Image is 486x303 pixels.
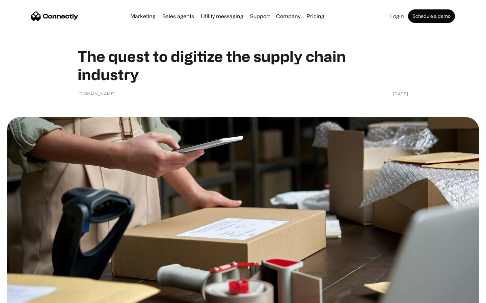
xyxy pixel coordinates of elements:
[304,13,327,19] a: Pricing
[276,11,300,21] div: Company
[78,47,408,83] h1: The quest to digitize the supply chain industry
[247,13,273,19] a: Support
[160,13,197,19] a: Sales agents
[387,13,407,19] a: Login
[7,291,40,301] aside: Language selected: English
[198,13,246,19] a: Utility messaging
[128,13,158,19] a: Marketing
[78,90,116,97] div: [DOMAIN_NAME]
[13,291,40,301] ul: Language list
[393,90,408,97] div: [DATE]
[408,9,455,23] a: Schedule a demo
